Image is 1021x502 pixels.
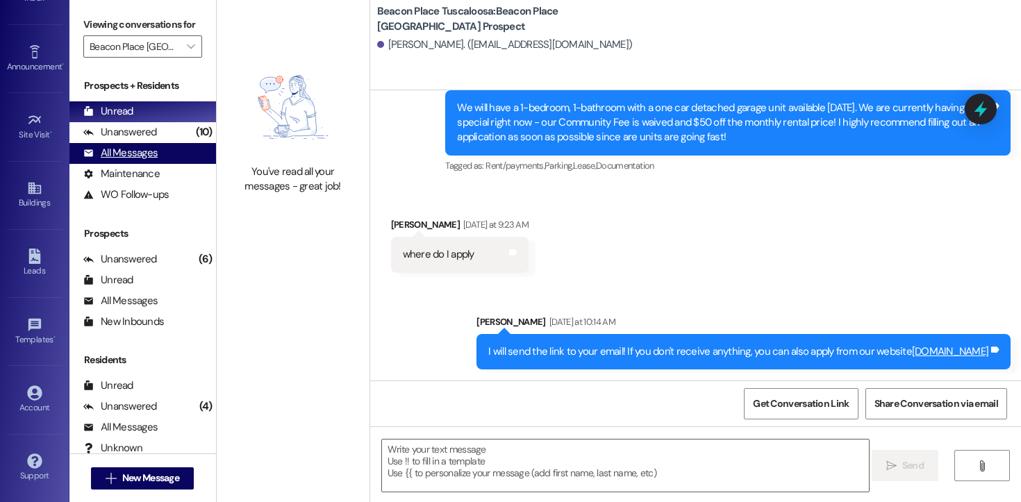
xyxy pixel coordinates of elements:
[69,226,216,241] div: Prospects
[744,388,858,419] button: Get Conversation Link
[7,381,63,419] a: Account
[488,344,988,359] div: I will send the link to your email! If you don't receive anything, you can also apply from our we...
[403,247,474,262] div: where do I apply
[195,249,216,270] div: (6)
[912,344,988,358] a: [DOMAIN_NAME]
[476,315,1011,334] div: [PERSON_NAME]
[83,14,202,35] label: Viewing conversations for
[377,4,655,34] b: Beacon Place Tuscaloosa: Beacon Place [GEOGRAPHIC_DATA] Prospect
[874,396,998,411] span: Share Conversation via email
[83,420,158,435] div: All Messages
[91,467,194,490] button: New Message
[460,217,529,232] div: [DATE] at 9:23 AM
[445,156,1011,176] div: Tagged as:
[573,160,596,171] span: Lease ,
[485,160,545,171] span: Rent/payments ,
[83,104,133,119] div: Unread
[83,441,142,455] div: Unknown
[83,378,133,393] div: Unread
[391,217,529,237] div: [PERSON_NAME]
[69,78,216,93] div: Prospects + Residents
[83,187,169,202] div: WO Follow-ups
[7,244,63,282] a: Leads
[546,315,615,329] div: [DATE] at 10:14 AM
[545,160,573,171] span: Parking ,
[83,167,160,181] div: Maintenance
[83,125,157,140] div: Unanswered
[232,165,354,194] div: You've read all your messages - great job!
[7,449,63,487] a: Support
[457,101,988,145] div: We will have a 1-bedroom, 1-bathroom with a one car detached garage unit available [DATE]. We are...
[7,313,63,351] a: Templates •
[187,41,194,52] i: 
[196,396,216,417] div: (4)
[977,460,987,471] i: 
[7,108,63,146] a: Site Visit •
[122,471,179,485] span: New Message
[90,35,180,58] input: All communities
[902,458,924,473] span: Send
[192,122,216,143] div: (10)
[872,450,939,481] button: Send
[106,473,116,484] i: 
[83,273,133,287] div: Unread
[50,128,52,137] span: •
[53,333,56,342] span: •
[232,57,354,158] img: empty-state
[83,315,164,329] div: New Inbounds
[865,388,1007,419] button: Share Conversation via email
[83,294,158,308] div: All Messages
[83,399,157,414] div: Unanswered
[377,37,633,52] div: [PERSON_NAME]. ([EMAIL_ADDRESS][DOMAIN_NAME])
[596,160,654,171] span: Documentation
[83,146,158,160] div: All Messages
[69,353,216,367] div: Residents
[83,252,157,267] div: Unanswered
[62,60,64,69] span: •
[7,176,63,214] a: Buildings
[753,396,849,411] span: Get Conversation Link
[886,460,897,471] i: 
